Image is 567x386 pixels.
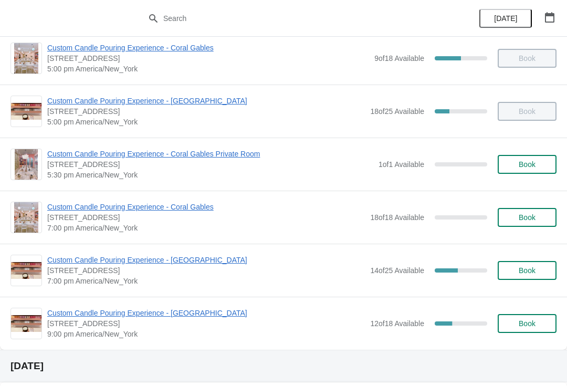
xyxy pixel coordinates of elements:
[47,308,365,318] span: Custom Candle Pouring Experience - [GEOGRAPHIC_DATA]
[47,43,369,53] span: Custom Candle Pouring Experience - Coral Gables
[379,160,424,169] span: 1 of 1 Available
[47,53,369,64] span: [STREET_ADDRESS]
[370,213,424,222] span: 18 of 18 Available
[519,319,535,328] span: Book
[519,160,535,169] span: Book
[47,255,365,265] span: Custom Candle Pouring Experience - [GEOGRAPHIC_DATA]
[163,9,425,28] input: Search
[47,318,365,329] span: [STREET_ADDRESS]
[498,155,556,174] button: Book
[47,96,365,106] span: Custom Candle Pouring Experience - [GEOGRAPHIC_DATA]
[10,361,556,371] h2: [DATE]
[15,149,38,180] img: Custom Candle Pouring Experience - Coral Gables Private Room | 154 Giralda Avenue, Coral Gables, ...
[370,319,424,328] span: 12 of 18 Available
[11,262,41,279] img: Custom Candle Pouring Experience - Fort Lauderdale | 914 East Las Olas Boulevard, Fort Lauderdale...
[47,106,365,117] span: [STREET_ADDRESS]
[47,329,365,339] span: 9:00 pm America/New_York
[519,266,535,275] span: Book
[47,117,365,127] span: 5:00 pm America/New_York
[11,103,41,120] img: Custom Candle Pouring Experience - Fort Lauderdale | 914 East Las Olas Boulevard, Fort Lauderdale...
[47,212,365,223] span: [STREET_ADDRESS]
[47,159,373,170] span: [STREET_ADDRESS]
[498,314,556,333] button: Book
[479,9,532,28] button: [DATE]
[519,213,535,222] span: Book
[14,202,39,233] img: Custom Candle Pouring Experience - Coral Gables | 154 Giralda Avenue, Coral Gables, FL, USA | 7:0...
[47,223,365,233] span: 7:00 pm America/New_York
[47,149,373,159] span: Custom Candle Pouring Experience - Coral Gables Private Room
[11,315,41,332] img: Custom Candle Pouring Experience - Fort Lauderdale | 914 East Las Olas Boulevard, Fort Lauderdale...
[370,107,424,116] span: 18 of 25 Available
[47,202,365,212] span: Custom Candle Pouring Experience - Coral Gables
[498,261,556,280] button: Book
[47,276,365,286] span: 7:00 pm America/New_York
[14,43,39,74] img: Custom Candle Pouring Experience - Coral Gables | 154 Giralda Avenue, Coral Gables, FL, USA | 5:0...
[498,208,556,227] button: Book
[47,265,365,276] span: [STREET_ADDRESS]
[47,170,373,180] span: 5:30 pm America/New_York
[47,64,369,74] span: 5:00 pm America/New_York
[370,266,424,275] span: 14 of 25 Available
[374,54,424,62] span: 9 of 18 Available
[494,14,517,23] span: [DATE]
